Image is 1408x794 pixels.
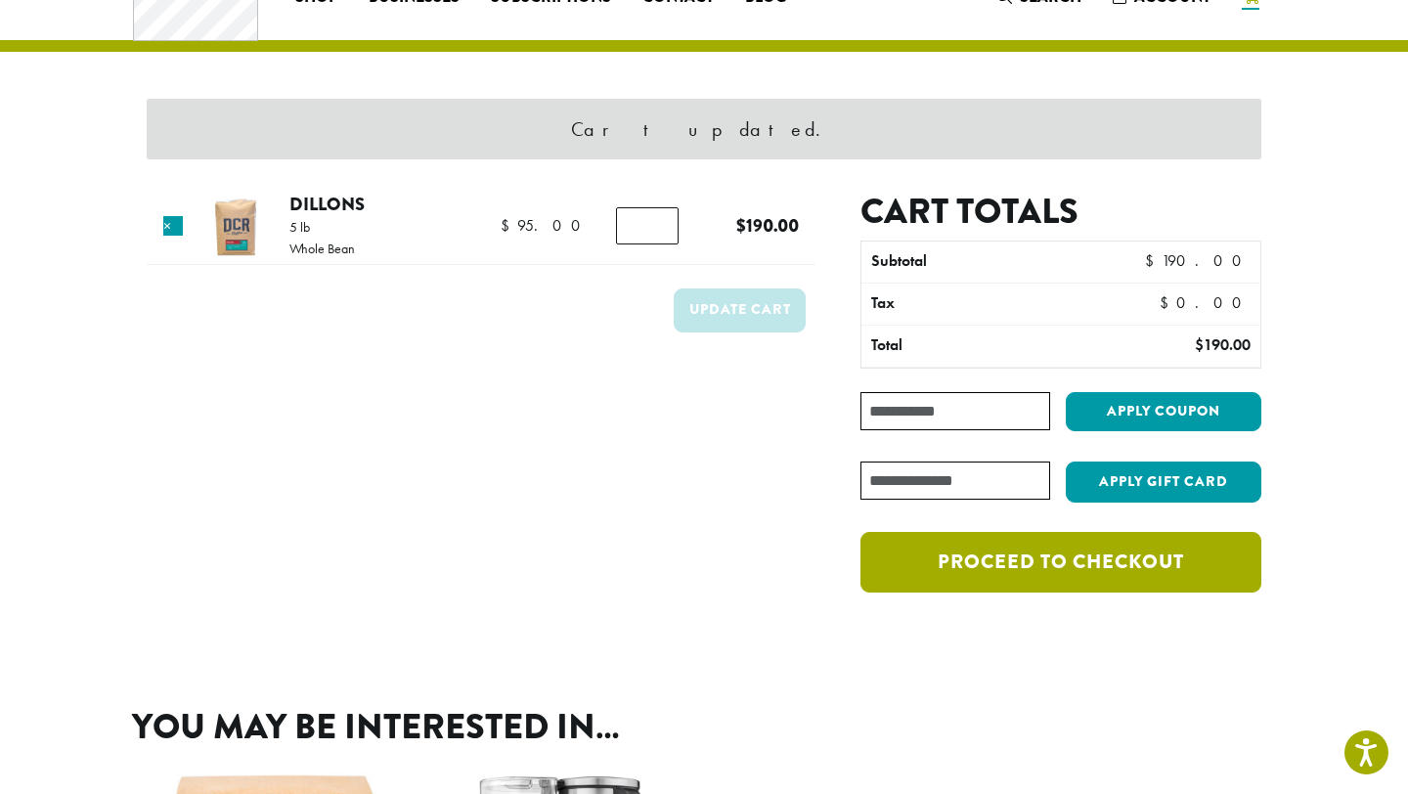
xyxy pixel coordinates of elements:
img: Dillons [204,196,268,259]
th: Tax [861,284,1144,325]
span: $ [1195,334,1204,355]
p: Whole Bean [289,242,355,255]
span: $ [736,212,746,239]
h2: You may be interested in… [132,706,1276,748]
bdi: 190.00 [1195,334,1251,355]
span: $ [1145,250,1162,271]
bdi: 95.00 [501,215,590,236]
span: $ [1160,292,1176,313]
button: Update cart [674,288,806,332]
button: Apply coupon [1066,392,1261,432]
a: Proceed to checkout [860,532,1261,593]
h2: Cart totals [860,191,1261,233]
a: Dillons [289,191,365,217]
bdi: 190.00 [736,212,799,239]
bdi: 0.00 [1160,292,1251,313]
th: Subtotal [861,242,1101,283]
p: 5 lb [289,220,355,234]
div: Cart updated. [147,99,1261,159]
span: $ [501,215,517,236]
a: Remove this item [163,216,183,236]
button: Apply Gift Card [1066,462,1261,503]
bdi: 190.00 [1145,250,1251,271]
th: Total [861,326,1101,367]
input: Product quantity [616,207,679,244]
